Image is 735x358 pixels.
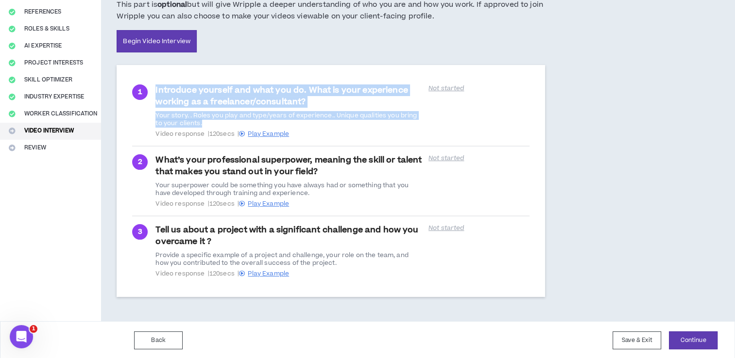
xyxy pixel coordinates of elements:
[155,251,423,267] div: Provide a specific example of a project and challenge, your role on the team, and how you contrib...
[155,270,423,277] span: Video response | 120 secs |
[248,130,289,138] span: Play Example
[117,30,197,52] a: Begin Video Interview
[239,269,289,278] a: Play Example
[155,181,423,197] div: Your superpower could be something you have always had or something that you have developed throu...
[428,154,530,162] p: Not started
[248,199,289,208] span: Play Example
[30,325,37,333] span: 1
[138,87,142,98] span: 1
[248,269,289,278] span: Play Example
[428,84,530,92] p: Not started
[239,199,289,208] a: Play Example
[155,112,423,127] div: Your story. . Roles you play and type/years of experience.. Unique qualities you bring to your cl...
[155,130,423,138] span: Video response | 120 secs |
[155,200,423,208] span: Video response | 120 secs |
[239,130,289,138] a: Play Example
[428,224,530,232] p: Not started
[134,331,183,349] button: Back
[138,227,142,237] span: 3
[613,331,661,349] button: Save & Exit
[10,325,33,348] iframe: Intercom live chat
[138,157,142,167] span: 2
[669,331,718,349] button: Continue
